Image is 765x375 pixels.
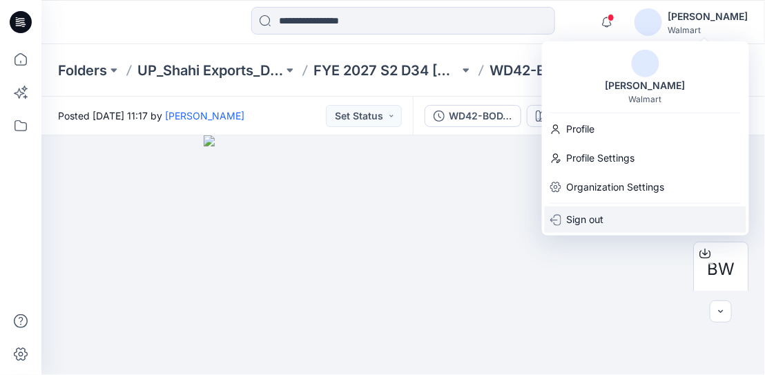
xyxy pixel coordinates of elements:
img: eyJhbGciOiJIUzI1NiIsImtpZCI6IjAiLCJzbHQiOiJzZXMiLCJ0eXAiOiJKV1QifQ.eyJkYXRhIjp7InR5cGUiOiJzdG9yYW... [204,135,603,375]
p: WD42-BODYLINED [490,61,614,80]
a: Organization Settings [542,174,749,200]
p: Profile Settings [567,145,635,171]
div: WD42-BODYLINED [449,108,512,124]
div: [PERSON_NAME] [668,8,748,25]
button: WD42-BODYLINED [425,105,521,127]
div: Walmart [668,25,748,35]
a: Profile Settings [542,145,749,171]
a: FYE 2027 S2 D34 [DEMOGRAPHIC_DATA] Dresses - Shahi [313,61,459,80]
span: Posted [DATE] 11:17 by [58,108,244,123]
div: Walmart [629,94,662,104]
img: avatar [632,50,659,77]
a: [PERSON_NAME] [165,110,244,122]
span: BW [707,257,735,282]
p: Sign out [567,206,604,233]
p: Organization Settings [567,174,665,200]
img: avatar [635,8,662,36]
div: [PERSON_NAME] [597,77,694,94]
a: Profile [542,116,749,142]
p: Profile [567,116,595,142]
button: SOFT SILVER [527,105,621,127]
a: Folders [58,61,107,80]
a: UP_Shahi Exports_D34_Dresses [137,61,283,80]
